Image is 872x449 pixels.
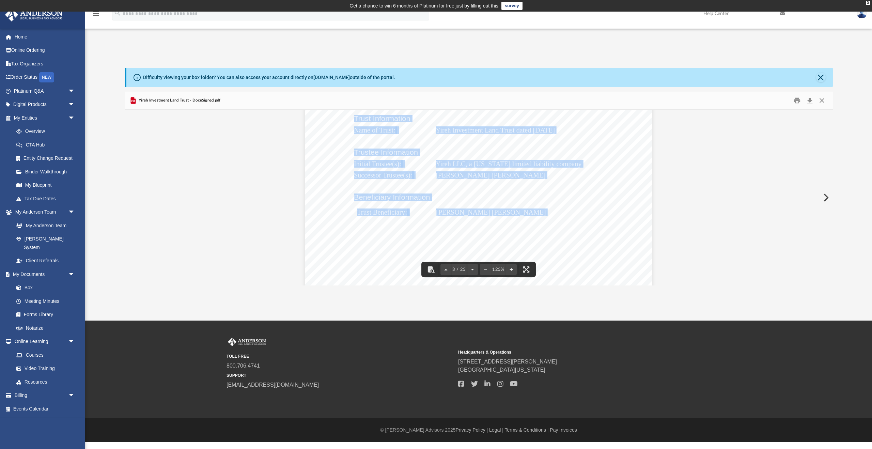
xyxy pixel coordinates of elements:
a: Courses [10,348,82,362]
a: Order StatusNEW [5,71,85,84]
a: [DOMAIN_NAME] [313,75,350,80]
span: arrow_drop_down [68,267,82,281]
span: arrow_drop_down [68,335,82,349]
span: Yireh Investment Land Trust - DocuSigned.pdf [137,97,221,104]
span: Initial Trustee(s): [354,160,401,167]
div: close [866,1,870,5]
a: My Anderson Teamarrow_drop_down [5,205,82,219]
div: Document Viewer [125,110,833,285]
span: [PERSON_NAME] [PERSON_NAME] [436,172,546,179]
a: [PERSON_NAME] System [10,232,82,254]
span: Beneficiary Information [354,194,430,201]
img: Anderson Advisors Platinum Portal [3,8,65,21]
span: Yireh Investment Land Trust dated [DATE] [436,127,555,134]
span: 3 / 25 [451,267,467,272]
a: Events Calendar [5,402,85,416]
span: arrow_drop_down [68,84,82,98]
small: SUPPORT [227,372,453,378]
a: Tax Due Dates [10,192,85,205]
a: My Documentsarrow_drop_down [5,267,82,281]
small: TOLL FREE [227,353,453,359]
a: [GEOGRAPHIC_DATA][US_STATE] [458,367,545,373]
a: Tax Organizers [5,57,85,71]
a: Meeting Minutes [10,294,82,308]
div: File preview [125,110,833,285]
button: 3 / 25 [451,262,467,277]
button: Close [816,95,828,106]
a: Digital Productsarrow_drop_down [5,98,85,111]
a: Legal | [489,427,503,433]
span: Successor Trustee(s): [354,172,412,179]
div: NEW [39,72,54,82]
button: Next File [818,188,833,207]
button: Previous page [440,262,451,277]
a: Platinum Q&Aarrow_drop_down [5,84,85,98]
a: Billingarrow_drop_down [5,389,85,402]
span: Trust Information [354,115,410,122]
span: arrow_drop_down [68,389,82,403]
span: Trustee Information [354,149,418,156]
small: Headquarters & Operations [458,349,685,355]
button: Close [816,73,826,82]
a: 800.706.4741 [227,363,260,369]
a: Pay Invoices [550,427,577,433]
a: Privacy Policy | [456,427,488,433]
div: Difficulty viewing your box folder? You can also access your account directly on outside of the p... [143,74,395,81]
div: © [PERSON_NAME] Advisors 2025 [85,427,872,434]
a: My Entitiesarrow_drop_down [5,111,85,125]
a: Entity Change Request [10,152,85,165]
span: arrow_drop_down [68,205,82,219]
a: [EMAIL_ADDRESS][DOMAIN_NAME] [227,382,319,388]
button: Zoom out [480,262,491,277]
button: Download [804,95,816,106]
a: Video Training [10,362,78,375]
a: CTA Hub [10,138,85,152]
img: Anderson Advisors Platinum Portal [227,338,267,346]
a: [STREET_ADDRESS][PERSON_NAME] [458,359,557,365]
a: Home [5,30,85,44]
a: Online Learningarrow_drop_down [5,335,82,349]
a: Client Referrals [10,254,82,268]
span: Trust Beneficiary: [357,209,407,216]
a: Terms & Conditions | [505,427,549,433]
img: User Pic [857,9,867,18]
a: Overview [10,125,85,138]
a: Binder Walkthrough [10,165,85,179]
a: survey [501,2,523,10]
button: Zoom in [506,262,517,277]
div: Get a chance to win 6 months of Platinum for free just by filling out this [349,2,498,10]
button: Print [790,95,804,106]
div: Current zoom level [491,267,506,272]
i: search [114,9,121,17]
a: My Anderson Team [10,219,78,232]
i: menu [92,10,100,18]
button: Enter fullscreen [519,262,534,277]
a: Forms Library [10,308,78,322]
span: arrow_drop_down [68,98,82,112]
a: Box [10,281,78,295]
a: My Blueprint [10,179,82,192]
span: Yireh LLC, a [US_STATE] limited liability company [436,160,581,167]
a: Online Ordering [5,44,85,57]
a: menu [92,13,100,18]
span: arrow_drop_down [68,111,82,125]
a: Notarize [10,321,82,335]
button: Toggle findbar [423,262,438,277]
a: Resources [10,375,82,389]
button: Next page [467,262,478,277]
div: Preview [125,92,833,285]
span: [PERSON_NAME] [PERSON_NAME] [436,209,546,216]
span: Name of Trust: [354,127,395,134]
